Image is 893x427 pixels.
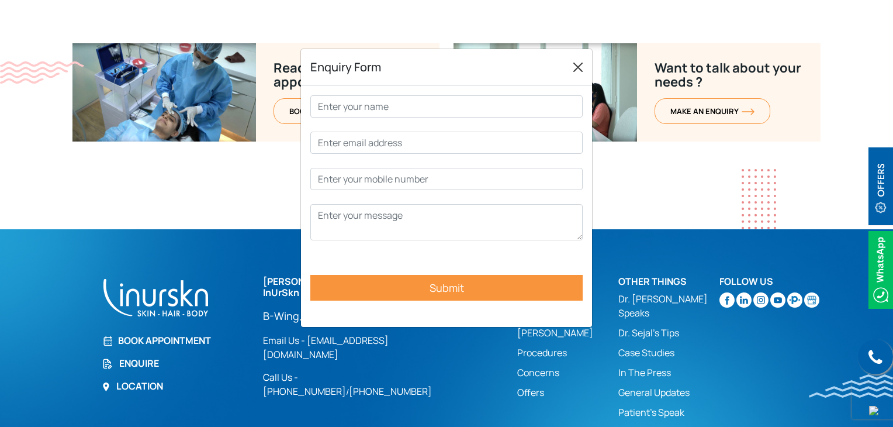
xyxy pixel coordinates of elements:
[310,168,583,190] input: Enter your mobile number
[868,147,893,225] img: offerBt
[569,58,587,77] button: Close
[310,275,583,301] input: Submit
[310,58,381,76] h5: Enquiry Form
[868,231,893,309] img: Whatsappicon
[310,95,583,118] input: Enter your name
[310,95,583,318] form: Contact form
[809,374,893,398] img: bluewave
[868,263,893,276] a: Whatsappicon
[310,132,583,154] input: Enter email address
